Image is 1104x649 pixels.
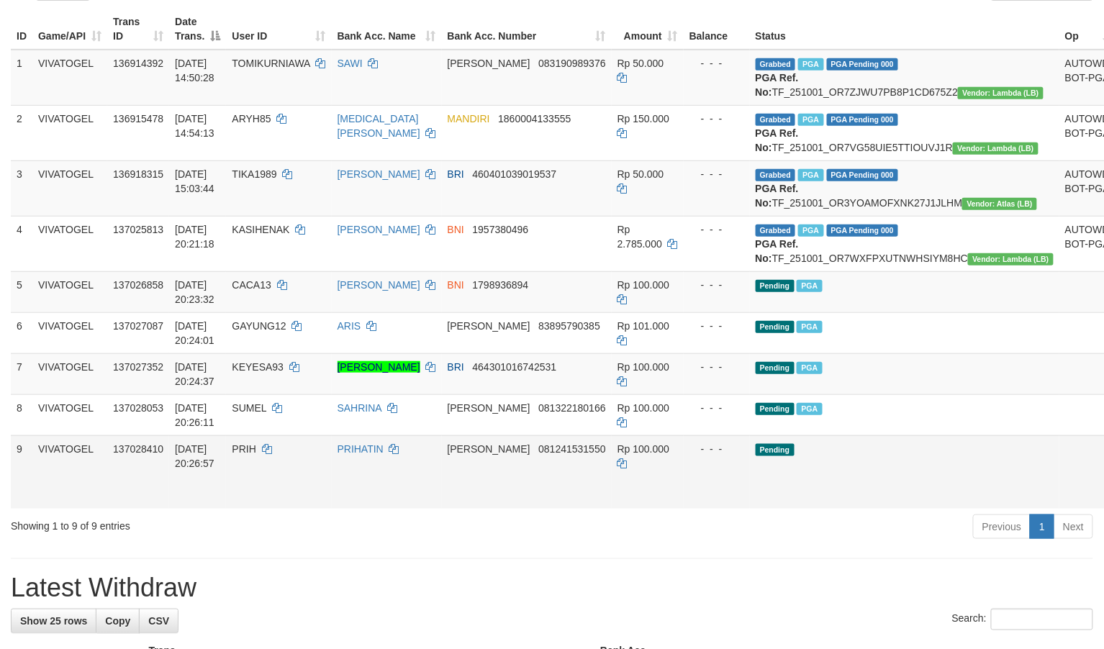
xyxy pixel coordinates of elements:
span: PGA Pending [827,114,899,126]
span: Marked by bttwdluis [797,362,822,374]
a: [PERSON_NAME] [338,224,420,235]
span: [DATE] 20:26:57 [175,443,214,469]
span: GAYUNG12 [232,320,286,332]
span: Grabbed [756,169,796,181]
span: Marked by bttwdluis [797,321,822,333]
span: Vendor URL: https://dashboard.q2checkout.com/secure [953,142,1039,155]
span: KEYESA93 [232,361,284,373]
span: SUMEL [232,402,266,414]
span: Vendor URL: https://dashboard.q2checkout.com/secure [962,198,1037,210]
span: Copy 1957380496 to clipboard [473,224,529,235]
span: BRI [448,168,464,180]
span: PRIH [232,443,255,455]
span: Rp 100.000 [617,279,669,291]
span: [PERSON_NAME] [448,402,530,414]
td: 5 [11,271,32,312]
span: [DATE] 14:54:13 [175,113,214,139]
td: 9 [11,435,32,509]
span: Pending [756,362,795,374]
span: [DATE] 14:50:28 [175,58,214,83]
span: 137025813 [113,224,163,235]
span: Copy 083190989376 to clipboard [538,58,605,69]
span: Pending [756,403,795,415]
span: Marked by bttwdluis [798,58,823,71]
th: ID [11,9,32,50]
span: [DATE] 20:23:32 [175,279,214,305]
span: Rp 50.000 [617,168,664,180]
span: Marked by bttwdluis [798,169,823,181]
div: - - - [689,56,744,71]
span: Marked by bttwdluis [798,224,823,237]
div: - - - [689,401,744,415]
div: - - - [689,112,744,126]
td: 7 [11,353,32,394]
td: VIVATOGEL [32,312,107,353]
span: Copy 1860004133555 to clipboard [498,113,571,124]
td: VIVATOGEL [32,353,107,394]
a: PRIHATIN [338,443,384,455]
span: TIKA1989 [232,168,276,180]
span: 137027087 [113,320,163,332]
span: Copy 081241531550 to clipboard [538,443,605,455]
th: Game/API: activate to sort column ascending [32,9,107,50]
th: Amount: activate to sort column ascending [612,9,684,50]
span: Copy 1798936894 to clipboard [473,279,529,291]
span: 136918315 [113,168,163,180]
div: - - - [689,167,744,181]
span: 136915478 [113,113,163,124]
span: Rp 2.785.000 [617,224,662,250]
th: Status [750,9,1059,50]
span: [DATE] 20:24:01 [175,320,214,346]
th: Bank Acc. Number: activate to sort column ascending [442,9,612,50]
div: Showing 1 to 9 of 9 entries [11,513,449,533]
td: 6 [11,312,32,353]
span: Marked by bttwdluis [798,114,823,126]
span: Rp 50.000 [617,58,664,69]
span: [DATE] 20:26:11 [175,402,214,428]
td: 2 [11,105,32,160]
th: Bank Acc. Name: activate to sort column ascending [332,9,442,50]
a: CSV [139,609,178,633]
div: - - - [689,360,744,374]
span: Marked by bttwdluis [797,403,822,415]
span: MANDIRI [448,113,490,124]
span: [DATE] 20:21:18 [175,224,214,250]
span: Grabbed [756,58,796,71]
th: Trans ID: activate to sort column ascending [107,9,169,50]
td: VIVATOGEL [32,50,107,106]
span: [PERSON_NAME] [448,320,530,332]
span: 137028410 [113,443,163,455]
a: SAWI [338,58,363,69]
span: PGA Pending [827,224,899,237]
span: BRI [448,361,464,373]
span: 137027352 [113,361,163,373]
span: PGA Pending [827,169,899,181]
b: PGA Ref. No: [756,72,799,98]
td: 4 [11,216,32,271]
span: Marked by bttwdluis [797,280,822,292]
span: Copy 464301016742531 to clipboard [473,361,557,373]
span: KASIHENAK [232,224,289,235]
div: - - - [689,319,744,333]
a: Next [1054,514,1093,539]
div: - - - [689,278,744,292]
span: Rp 101.000 [617,320,669,332]
a: [PERSON_NAME] [338,168,420,180]
div: - - - [689,442,744,456]
td: TF_251001_OR7WXFPXUTNWHSIYM8HC [750,216,1059,271]
span: Rp 100.000 [617,443,669,455]
a: Copy [96,609,140,633]
span: Grabbed [756,114,796,126]
a: [MEDICAL_DATA][PERSON_NAME] [338,113,420,139]
a: 1 [1030,514,1054,539]
span: BNI [448,224,464,235]
span: Rp 100.000 [617,361,669,373]
span: BNI [448,279,464,291]
a: Previous [973,514,1031,539]
td: TF_251001_OR7VG58UIE5TTIOUVJ1R [750,105,1059,160]
span: 137028053 [113,402,163,414]
td: VIVATOGEL [32,435,107,509]
span: [PERSON_NAME] [448,58,530,69]
td: VIVATOGEL [32,271,107,312]
h1: Latest Withdraw [11,573,1093,602]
